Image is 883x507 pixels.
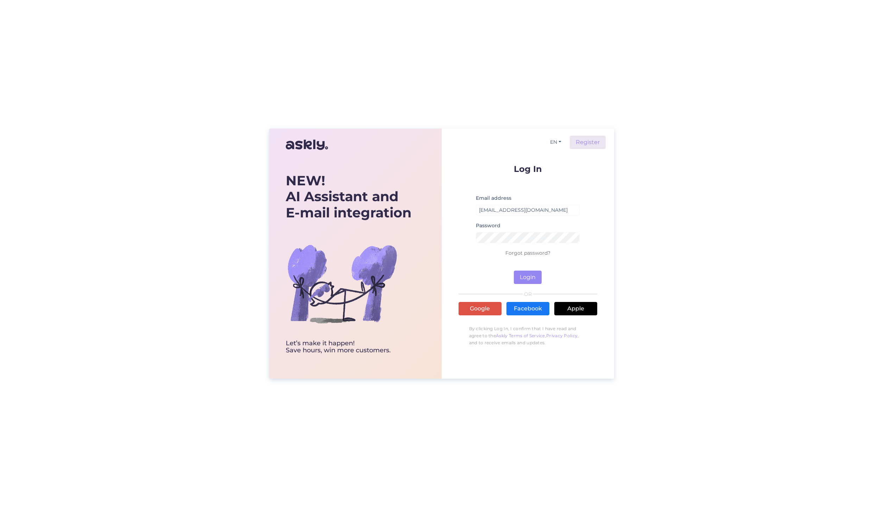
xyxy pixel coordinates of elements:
[505,250,550,256] a: Forgot password?
[546,333,578,338] a: Privacy Policy
[554,302,597,315] a: Apple
[476,222,500,229] label: Password
[476,194,511,202] label: Email address
[514,271,542,284] button: Login
[286,340,411,354] div: Let’s make it happen! Save hours, win more customers.
[286,227,398,340] img: bg-askly
[476,205,580,216] input: Enter email
[506,302,549,315] a: Facebook
[286,173,411,221] div: AI Assistant and E-mail integration
[523,292,533,297] span: OR
[459,302,502,315] a: Google
[547,137,564,147] button: EN
[459,165,597,173] p: Log In
[496,333,545,338] a: Askly Terms of Service
[286,136,328,153] img: Askly
[459,322,597,350] p: By clicking Log In, I confirm that I have read and agree to the , , and to receive emails and upd...
[570,136,606,149] a: Register
[286,172,325,189] b: NEW!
